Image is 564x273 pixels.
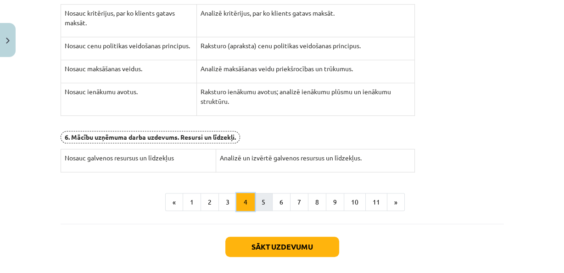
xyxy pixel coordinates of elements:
[290,193,308,211] button: 7
[183,193,201,211] button: 1
[254,193,273,211] button: 5
[65,41,193,51] p: Nosauc cenu politikas veidošanas principus.
[201,193,219,211] button: 2
[365,193,387,211] button: 11
[65,133,236,141] b: 6. Mācību uzņēmuma darba uzdevums. Resursi un līdzekļi.
[6,38,10,44] img: icon-close-lesson-0947bae3869378f0d4975bcd49f059093ad1ed9edebbc8119c70593378902aed.svg
[225,237,339,257] button: Sākt uzdevumu
[165,193,183,211] button: «
[387,193,405,211] button: »
[236,193,255,211] button: 4
[326,193,344,211] button: 9
[65,153,212,163] p: Nosauc galvenos resursus un līdzekļus
[201,8,411,18] p: Analizē kritērijus, par ko klients gatavs maksāt.
[344,193,366,211] button: 10
[65,8,193,28] p: Nosauc kritērijus, par ko klients gatavs maksāt.
[218,193,237,211] button: 3
[272,193,290,211] button: 6
[65,87,193,97] p: Nosauc ienākumu avotus.
[201,64,411,74] p: Analizē maksāšanas veidu priekšrocības un trūkumus.
[308,193,326,211] button: 8
[61,193,504,211] nav: Page navigation example
[65,64,193,74] p: Nosauc maksāšanas veidus.
[220,153,411,163] p: Analizē un izvērtē galvenos resursus un līdzekļus.
[201,87,411,106] p: Raksturo ienākumu avotus; analizē ienākumu plūsmu un ienākumu struktūru.
[201,41,411,51] p: Raksturo (apraksta) cenu politikas veidošanas principus.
